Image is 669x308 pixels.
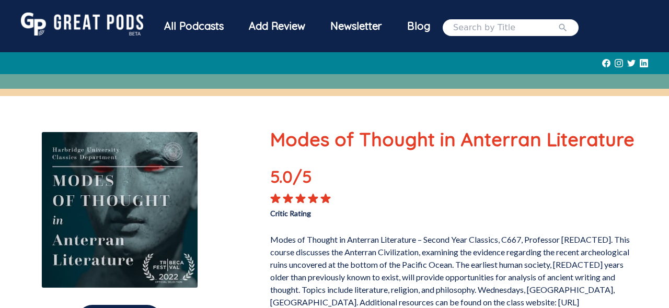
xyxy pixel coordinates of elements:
[152,13,236,40] div: All Podcasts
[21,13,143,35] img: GreatPods
[270,125,636,153] p: Modes of Thought in Anterran Literature
[318,13,395,40] div: Newsletter
[152,13,236,42] a: All Podcasts
[395,13,443,40] a: Blog
[270,164,343,193] p: 5.0 /5
[236,13,318,40] a: Add Review
[453,21,558,34] input: Search by Title
[270,204,453,219] p: Critic Rating
[41,132,198,288] img: Modes of Thought in Anterran Literature
[318,13,395,42] a: Newsletter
